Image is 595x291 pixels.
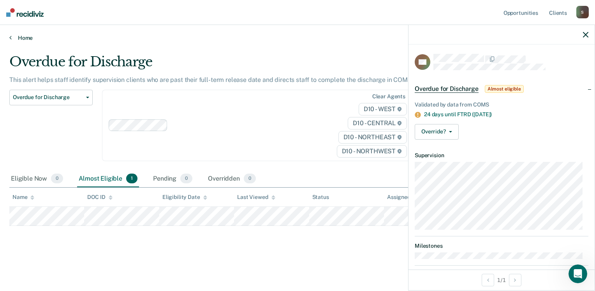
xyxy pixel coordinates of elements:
[509,274,521,286] button: Next Opportunity
[424,111,588,118] div: 24 days until FTRD ([DATE])
[9,54,456,76] div: Overdue for Discharge
[9,170,65,188] div: Eligible Now
[162,194,207,201] div: Eligibility Date
[87,194,112,201] div: DOC ID
[348,117,407,130] span: D10 - CENTRAL
[415,101,588,108] div: Validated by data from COMS
[408,270,595,290] div: 1 / 1
[415,85,479,93] span: Overdue for Discharge
[569,264,587,283] iframe: Intercom live chat
[151,170,194,188] div: Pending
[77,170,139,188] div: Almost Eligible
[482,274,494,286] button: Previous Opportunity
[9,76,414,83] p: This alert helps staff identify supervision clients who are past their full-term release date and...
[359,103,407,115] span: D10 - WEST
[244,174,256,184] span: 0
[338,131,407,144] span: D10 - NORTHEAST
[576,6,589,18] div: S
[12,194,34,201] div: Name
[415,124,459,140] button: Override?
[312,194,329,201] div: Status
[51,174,63,184] span: 0
[9,34,586,41] a: Home
[372,93,405,100] div: Clear agents
[485,85,524,93] span: Almost eligible
[13,94,83,101] span: Overdue for Discharge
[415,243,588,249] dt: Milestones
[415,152,588,159] dt: Supervision
[237,194,275,201] div: Last Viewed
[206,170,257,188] div: Overridden
[126,174,137,184] span: 1
[408,76,595,101] div: Overdue for DischargeAlmost eligible
[337,145,407,158] span: D10 - NORTHWEST
[6,8,44,17] img: Recidiviz
[180,174,192,184] span: 0
[387,194,424,201] div: Assigned to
